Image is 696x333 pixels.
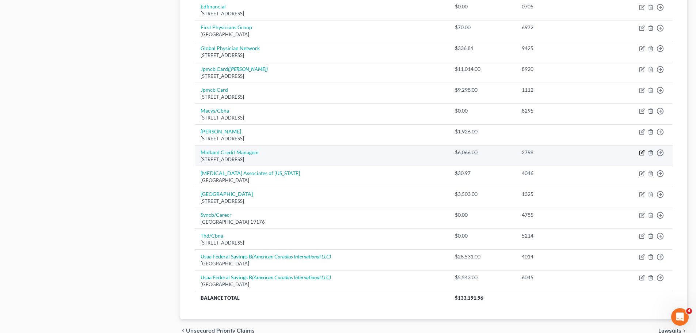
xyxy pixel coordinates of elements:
i: ([PERSON_NAME]) [228,66,268,72]
div: [STREET_ADDRESS] [201,156,443,163]
div: 9425 [522,45,596,52]
div: 6972 [522,24,596,31]
div: [STREET_ADDRESS] [201,135,443,142]
div: [GEOGRAPHIC_DATA] [201,281,443,288]
th: Balance Total [195,291,449,304]
div: 2798 [522,149,596,156]
div: [STREET_ADDRESS] [201,52,443,59]
a: Jpmcb Card([PERSON_NAME]) [201,66,268,72]
a: [PERSON_NAME] [201,128,241,135]
a: [GEOGRAPHIC_DATA] [201,191,253,197]
div: [GEOGRAPHIC_DATA] 19176 [201,219,443,226]
div: 0705 [522,3,596,10]
div: [GEOGRAPHIC_DATA] [201,177,443,184]
span: $133,191.96 [455,295,483,301]
div: [STREET_ADDRESS] [201,10,443,17]
div: 1112 [522,86,596,94]
div: 4014 [522,253,596,260]
div: 5214 [522,232,596,239]
a: Macys/Cbna [201,107,229,114]
a: [MEDICAL_DATA] Associates of [US_STATE] [201,170,300,176]
a: Jpmcb Card [201,87,228,93]
div: [GEOGRAPHIC_DATA] [201,260,443,267]
i: (American Coradius International LLC) [252,253,331,260]
div: $0.00 [455,232,510,239]
div: [STREET_ADDRESS] [201,73,443,80]
a: Thd/Cbna [201,232,223,239]
a: Usaa Federal Savings B(American Coradius International LLC) [201,253,331,260]
div: [STREET_ADDRESS] [201,198,443,205]
a: Syncb/Carecr [201,212,232,218]
div: [STREET_ADDRESS] [201,114,443,121]
div: $0.00 [455,211,510,219]
a: Edfinancial [201,3,226,10]
a: First Physicians Group [201,24,252,30]
span: 4 [686,308,692,314]
div: $28,531.00 [455,253,510,260]
div: $0.00 [455,107,510,114]
div: 4046 [522,170,596,177]
div: $3,503.00 [455,190,510,198]
div: $70.00 [455,24,510,31]
div: $9,298.00 [455,86,510,94]
div: $11,014.00 [455,65,510,73]
div: $336.81 [455,45,510,52]
div: [STREET_ADDRESS] [201,239,443,246]
div: $5,543.00 [455,274,510,281]
div: 6045 [522,274,596,281]
div: [STREET_ADDRESS] [201,94,443,101]
div: $1,926.00 [455,128,510,135]
div: 1325 [522,190,596,198]
div: 8295 [522,107,596,114]
a: Midland Credit Managem [201,149,259,155]
div: $6,066.00 [455,149,510,156]
a: Usaa Federal Savings B(American Coradius International LLC) [201,274,331,280]
div: $30.97 [455,170,510,177]
i: (American Coradius International LLC) [252,274,331,280]
a: Global Physician Network [201,45,260,51]
iframe: Intercom live chat [671,308,689,326]
div: 8920 [522,65,596,73]
div: [GEOGRAPHIC_DATA] [201,31,443,38]
div: 4785 [522,211,596,219]
div: $0.00 [455,3,510,10]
